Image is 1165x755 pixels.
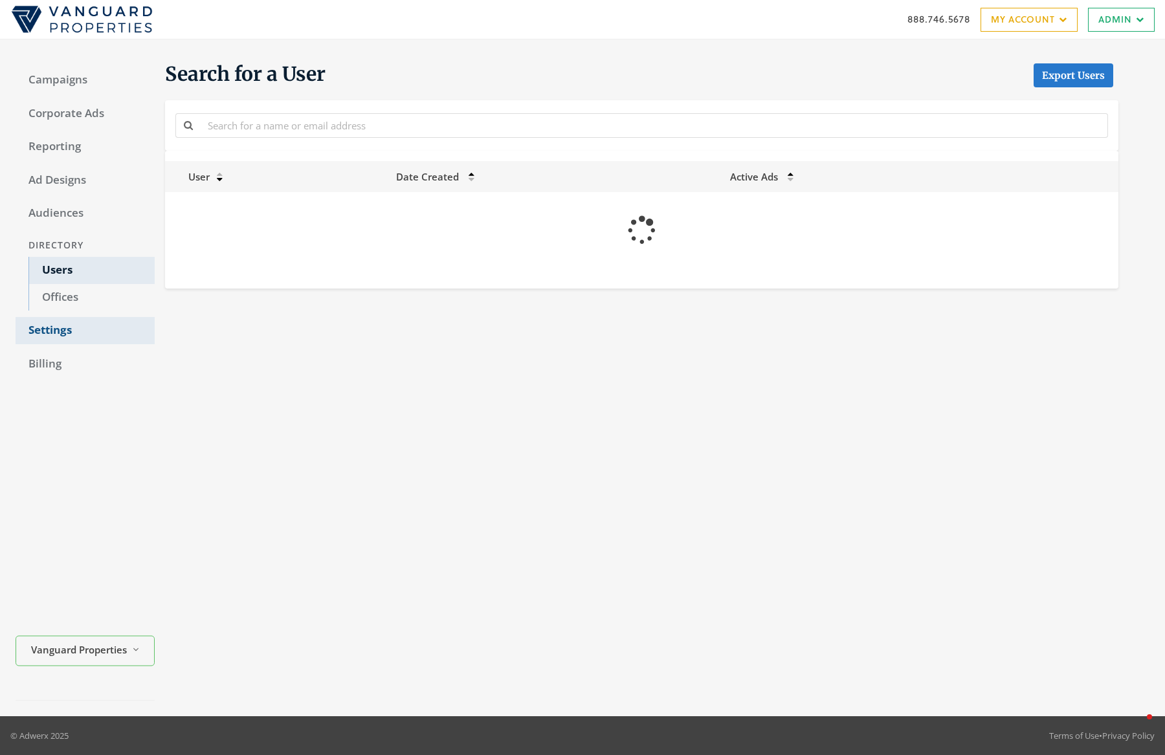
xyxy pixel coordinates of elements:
a: Billing [16,351,155,378]
a: Audiences [16,200,155,227]
input: Search for a name or email address [200,113,1108,137]
span: Active Ads [730,170,778,183]
a: My Account [981,8,1078,32]
button: Vanguard Properties [16,636,155,666]
a: Export Users [1034,63,1113,87]
i: Search for a name or email address [184,120,193,130]
iframe: Intercom live chat [1121,711,1152,742]
p: © Adwerx 2025 [10,729,69,742]
span: Vanguard Properties [31,642,127,657]
div: • [1049,729,1155,742]
a: Privacy Policy [1102,730,1155,741]
a: Admin [1088,8,1155,32]
div: Directory [16,234,155,257]
a: Corporate Ads [16,100,155,127]
a: 888.746.5678 [907,12,970,26]
a: Settings [16,317,155,344]
span: Search for a User [165,61,326,87]
a: Reporting [16,133,155,160]
a: Campaigns [16,67,155,94]
span: User [173,170,210,183]
a: Ad Designs [16,167,155,194]
a: Users [28,257,155,284]
a: Terms of Use [1049,730,1099,741]
a: Offices [28,284,155,311]
img: Adwerx [10,5,153,34]
span: Date Created [396,170,459,183]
